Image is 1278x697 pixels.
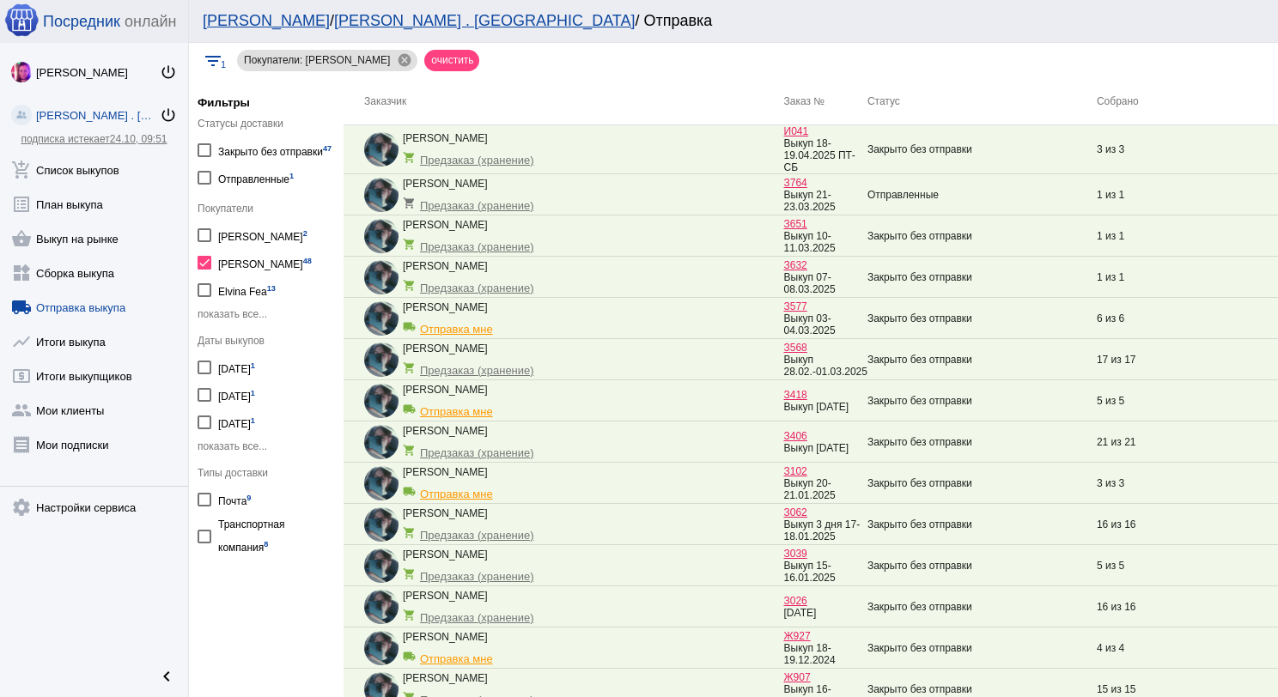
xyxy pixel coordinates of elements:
div: Предзаказ (хранение) [403,519,545,542]
td: 21 из 21 [1097,421,1189,463]
mat-icon: local_shipping [403,403,420,415]
img: Ehfr2E4ysvFL2X_gjvbGWTgDSyAFR52S3FgMwzJUn6yGizblOCqgX8nN3676DZ--vrNWPejG_TPCH67QtARwQS9a.jpg [364,507,399,542]
td: 16 из 16 [1097,504,1189,545]
td: Закрыто без отправки [867,586,1097,627]
td: 1 из 1 [1097,215,1189,257]
a: З577 [784,300,807,312]
span: Выкуп 10-11.03.2025 [784,230,836,254]
div: Закрыто без отправки [218,138,332,161]
small: 13 [267,284,276,293]
span: Выкуп 15-16.01.2025 [784,560,836,584]
div: [PERSON_NAME] [403,507,545,542]
mat-icon: local_shipping [403,320,420,333]
span: Посредник [43,13,120,31]
a: подписка истекает24.10, 09:51 [21,133,167,145]
img: Ehfr2E4ysvFL2X_gjvbGWTgDSyAFR52S3FgMwzJUn6yGizblOCqgX8nN3676DZ--vrNWPejG_TPCH67QtARwQS9a.jpg [364,260,399,294]
span: Выкуп 28.02.-01.03.2025 [784,354,867,378]
td: Отправленные [867,174,1097,215]
span: показать все... [198,440,267,452]
img: community_200.png [11,105,32,125]
mat-icon: power_settings_new [160,64,177,81]
div: [PERSON_NAME] [403,549,545,583]
div: [PERSON_NAME] [403,219,545,253]
img: Ehfr2E4ysvFL2X_gjvbGWTgDSyAFR52S3FgMwzJUn6yGizblOCqgX8nN3676DZ--vrNWPejG_TPCH67QtARwQS9a.jpg [364,219,399,253]
div: [PERSON_NAME] [403,260,545,294]
span: Выкуп 20-21.01.2025 [784,477,836,501]
mat-icon: shopping_cart [403,444,420,457]
td: 5 из 5 [1097,380,1189,421]
div: Статусы доставки [198,118,335,130]
mat-icon: local_atm [11,366,32,386]
img: apple-icon-60x60.png [4,3,39,37]
td: 3 из 3 [1097,125,1189,174]
mat-icon: power_settings_new [160,106,177,124]
img: Ehfr2E4ysvFL2X_gjvbGWTgDSyAFR52S3FgMwzJUn6yGizblOCqgX8nN3676DZ--vrNWPejG_TPCH67QtARwQS9a.jpg [364,132,399,167]
mat-chip: Покупатели: [PERSON_NAME] [237,50,417,71]
small: 9 [246,494,251,502]
img: Ehfr2E4ysvFL2X_gjvbGWTgDSyAFR52S3FgMwzJUn6yGizblOCqgX8nN3676DZ--vrNWPejG_TPCH67QtARwQS9a.jpg [364,466,399,500]
mat-icon: group [11,400,32,421]
div: Транспортная компания [218,515,335,557]
div: [PERSON_NAME] [36,66,160,79]
td: Закрыто без отправки [867,339,1097,380]
div: / / Отправка [203,12,1247,30]
a: З632 [784,259,807,271]
a: З418 [784,389,807,401]
a: З039 [784,548,807,560]
a: З102 [784,465,807,477]
span: Выкуп 03-04.03.2025 [784,312,836,336]
td: Закрыто без отправки [867,215,1097,257]
td: Закрыто без отправки [867,125,1097,174]
div: [PERSON_NAME] [218,251,312,274]
span: 24.10, 09:51 [110,133,167,145]
a: З568 [784,342,807,354]
a: З062 [784,506,807,518]
img: Ehfr2E4ysvFL2X_gjvbGWTgDSyAFR52S3FgMwzJUn6yGizblOCqgX8nN3676DZ--vrNWPejG_TPCH67QtARwQS9a.jpg [364,342,399,377]
h5: Фильтры [198,96,335,109]
div: [DATE] [218,410,255,433]
mat-chip: очистить [424,50,478,71]
div: [PERSON_NAME] [403,590,545,624]
div: [DATE] [218,355,255,379]
td: 1 из 1 [1097,257,1189,298]
mat-icon: chevron_left [156,666,177,687]
img: Ehfr2E4ysvFL2X_gjvbGWTgDSyAFR52S3FgMwzJUn6yGizblOCqgX8nN3676DZ--vrNWPejG_TPCH67QtARwQS9a.jpg [364,301,399,336]
small: 1 [251,416,255,425]
div: Предзаказ (хранение) [403,561,545,583]
th: Заказчик [344,77,784,125]
div: [PERSON_NAME] [403,425,545,459]
mat-icon: list_alt [11,194,32,215]
span: Выкуп [DATE] [784,401,849,413]
div: [PERSON_NAME] [403,342,545,377]
small: 47 [323,144,332,153]
mat-icon: settings [11,497,32,518]
mat-icon: receipt [11,434,32,455]
span: Выкуп 3 дня 17-18.01.2025 [784,518,861,542]
small: 1 [289,172,294,180]
mat-icon: shopping_cart [403,361,420,374]
small: 2 [303,229,307,238]
small: 48 [303,257,312,265]
a: Ж907 [784,671,811,683]
mat-icon: shopping_cart [403,197,420,209]
a: И041 [784,125,809,137]
span: Выкуп 18-19.04.2025 ПТ-СБ [784,137,855,173]
img: Ehfr2E4ysvFL2X_gjvbGWTgDSyAFR52S3FgMwzJUn6yGizblOCqgX8nN3676DZ--vrNWPejG_TPCH67QtARwQS9a.jpg [364,590,399,624]
div: Отправка мне [403,313,545,336]
td: Закрыто без отправки [867,380,1097,421]
mat-icon: add_shopping_cart [11,160,32,180]
th: Заказ № [784,77,867,125]
td: 3 из 3 [1097,463,1189,504]
a: [PERSON_NAME] [203,12,330,29]
mat-icon: local_shipping [11,297,32,318]
mat-icon: local_shipping [403,485,420,498]
mat-icon: shopping_cart [403,526,420,539]
a: З026 [784,595,807,607]
td: 1 из 1 [1097,174,1189,215]
a: Ж927 [784,630,811,642]
a: З764 [784,177,807,189]
span: 1 [221,47,226,82]
div: [PERSON_NAME] [218,223,307,246]
small: 8 [264,540,268,549]
a: З406 [784,430,807,442]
